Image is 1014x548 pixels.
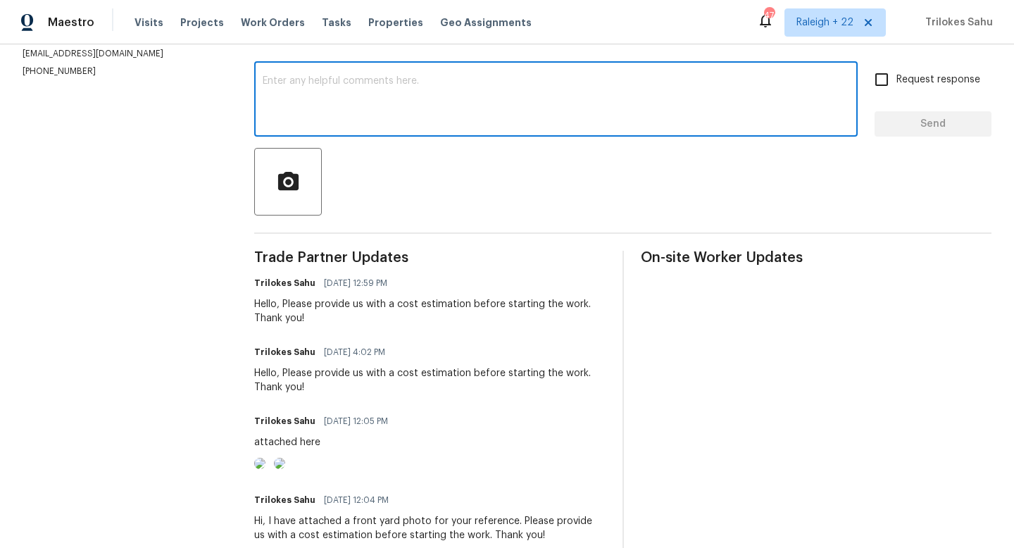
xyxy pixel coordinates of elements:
[134,15,163,30] span: Visits
[254,276,315,290] h6: Trilokes Sahu
[23,48,220,60] p: [EMAIL_ADDRESS][DOMAIN_NAME]
[254,435,396,449] div: attached here
[324,414,388,428] span: [DATE] 12:05 PM
[641,251,991,265] span: On-site Worker Updates
[254,414,315,428] h6: Trilokes Sahu
[324,345,385,359] span: [DATE] 4:02 PM
[254,514,605,542] div: Hi, I have attached a front yard photo for your reference. Please provide us with a cost estimati...
[322,18,351,27] span: Tasks
[254,345,315,359] h6: Trilokes Sahu
[764,8,774,23] div: 474
[324,276,387,290] span: [DATE] 12:59 PM
[23,66,220,77] p: [PHONE_NUMBER]
[254,297,605,325] div: Hello, Please provide us with a cost estimation before starting the work. Thank you!
[254,366,605,394] div: Hello, Please provide us with a cost estimation before starting the work. Thank you!
[324,493,389,507] span: [DATE] 12:04 PM
[180,15,224,30] span: Projects
[896,73,980,87] span: Request response
[440,15,532,30] span: Geo Assignments
[920,15,993,30] span: Trilokes Sahu
[254,251,605,265] span: Trade Partner Updates
[254,493,315,507] h6: Trilokes Sahu
[368,15,423,30] span: Properties
[241,15,305,30] span: Work Orders
[796,15,853,30] span: Raleigh + 22
[48,15,94,30] span: Maestro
